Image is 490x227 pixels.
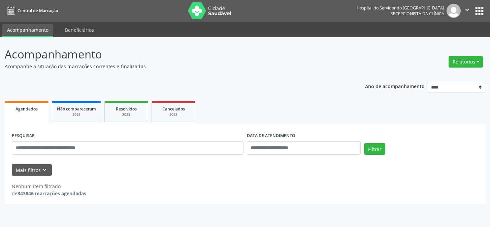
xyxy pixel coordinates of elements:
a: Acompanhamento [2,24,53,37]
span: Central de Marcação [18,8,58,14]
span: Resolvidos [116,106,137,112]
span: Não compareceram [57,106,96,112]
i:  [463,6,471,14]
a: Central de Marcação [5,5,58,16]
label: PESQUISAR [12,131,35,141]
button: apps [473,5,485,17]
img: img [447,4,461,18]
span: Recepcionista da clínica [390,11,444,17]
p: Acompanhamento [5,46,341,63]
div: 2025 [57,112,96,117]
span: Agendados [15,106,38,112]
button: Filtrar [364,143,385,155]
button: Mais filtroskeyboard_arrow_down [12,164,52,176]
button:  [461,4,473,18]
strong: 343846 marcações agendadas [18,190,86,197]
p: Acompanhe a situação das marcações correntes e finalizadas [5,63,341,70]
div: de [12,190,86,197]
button: Relatórios [449,56,483,68]
div: Nenhum item filtrado [12,183,86,190]
span: Cancelados [162,106,185,112]
div: 2025 [157,112,190,117]
a: Beneficiários [60,24,99,36]
div: Hospital do Servidor do [GEOGRAPHIC_DATA] [357,5,444,11]
div: 2025 [109,112,143,117]
p: Ano de acompanhamento [365,82,425,90]
label: DATA DE ATENDIMENTO [247,131,295,141]
i: keyboard_arrow_down [41,166,48,174]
